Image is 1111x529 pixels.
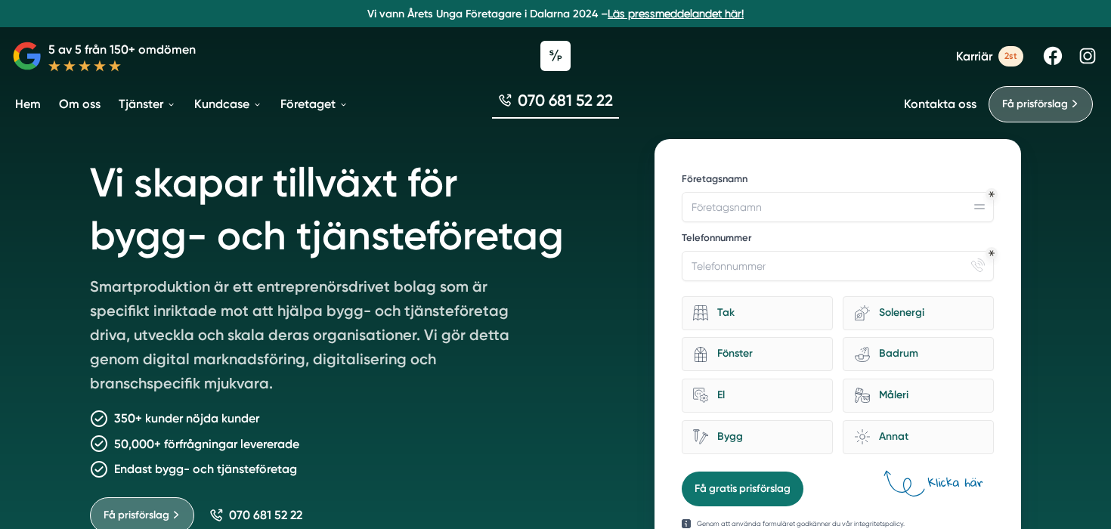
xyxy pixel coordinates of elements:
[114,409,259,428] p: 350+ kunder nöjda kunder
[56,85,104,123] a: Om oss
[998,46,1023,67] span: 2st
[904,97,976,111] a: Kontakta oss
[116,85,179,123] a: Tjänster
[682,472,803,506] button: Få gratis prisförslag
[90,139,618,274] h1: Vi skapar tillväxt för bygg- och tjänsteföretag
[12,85,44,123] a: Hem
[90,274,525,401] p: Smartproduktion är ett entreprenörsdrivet bolag som är specifikt inriktade mot att hjälpa bygg- o...
[277,85,351,123] a: Företaget
[114,459,297,478] p: Endast bygg- och tjänsteföretag
[989,86,1093,122] a: Få prisförslag
[682,172,994,189] label: Företagsnamn
[229,508,302,522] span: 070 681 52 22
[114,435,299,453] p: 50,000+ förfrågningar levererade
[104,507,169,524] span: Få prisförslag
[191,85,265,123] a: Kundcase
[989,191,995,197] div: Obligatoriskt
[1002,96,1068,113] span: Få prisförslag
[6,6,1105,21] p: Vi vann Årets Unga Företagare i Dalarna 2024 –
[48,40,196,59] p: 5 av 5 från 150+ omdömen
[492,89,619,119] a: 070 681 52 22
[989,250,995,256] div: Obligatoriskt
[209,508,302,522] a: 070 681 52 22
[608,8,744,20] a: Läs pressmeddelandet här!
[682,251,994,281] input: Telefonnummer
[682,231,994,248] label: Telefonnummer
[956,49,992,63] span: Karriär
[518,89,613,111] span: 070 681 52 22
[956,46,1023,67] a: Karriär 2st
[682,192,994,222] input: Företagsnamn
[697,518,905,529] p: Genom att använda formuläret godkänner du vår integritetspolicy.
